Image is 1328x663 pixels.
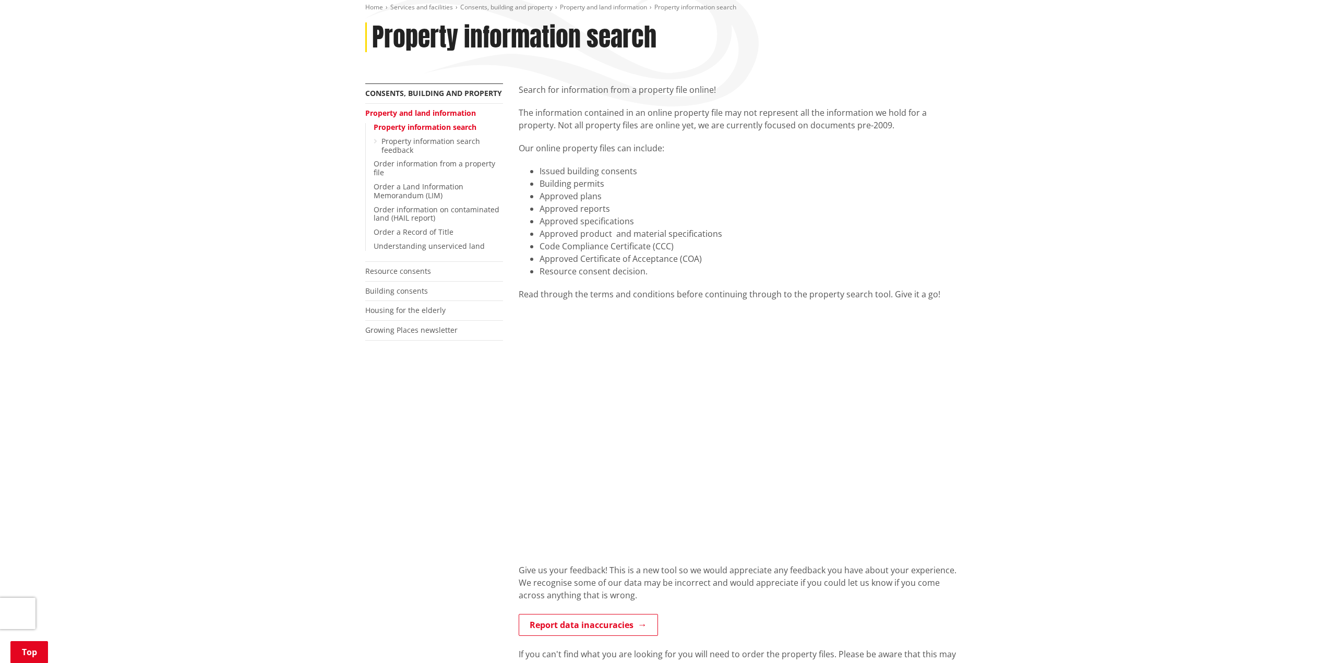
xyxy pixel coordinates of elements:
[365,88,502,98] a: Consents, building and property
[540,252,963,265] li: Approved Certificate of Acceptance (COA)
[365,266,431,276] a: Resource consents
[365,325,458,335] a: Growing Places newsletter
[374,241,485,251] a: Understanding unserviced land
[540,202,963,215] li: Approved reports
[654,3,736,11] span: Property information search
[540,165,963,177] li: Issued building consents
[560,3,647,11] a: Property and land information
[540,265,963,278] li: Resource consent decision.
[10,641,48,663] a: Top
[540,227,963,240] li: Approved product and material specifications
[540,177,963,190] li: Building permits
[381,136,480,155] a: Property information search feedback
[1280,619,1318,657] iframe: Messenger Launcher
[374,182,463,200] a: Order a Land Information Memorandum (LIM)
[540,240,963,252] li: Code Compliance Certificate (CCC)
[365,108,476,118] a: Property and land information
[540,215,963,227] li: Approved specifications
[519,288,963,300] div: Read through the terms and conditions before continuing through to the property search tool. Give...
[365,286,428,296] a: Building consents
[365,3,963,12] nav: breadcrumb
[519,564,963,614] div: Give us your feedback! This is a new tool so we would appreciate any feedback you have about your...
[374,204,499,223] a: Order information on contaminated land (HAIL report)
[519,106,963,131] p: The information contained in an online property file may not represent all the information we hol...
[374,227,453,237] a: Order a Record of Title
[460,3,553,11] a: Consents, building and property
[390,3,453,11] a: Services and facilities
[519,142,664,154] span: Our online property files can include:
[519,614,658,636] a: Report data inaccuracies
[519,83,963,96] p: Search for information from a property file online!
[540,190,963,202] li: Approved plans
[374,159,495,177] a: Order information from a property file
[374,122,476,132] a: Property information search
[372,22,656,53] h1: Property information search
[365,3,383,11] a: Home
[365,305,446,315] a: Housing for the elderly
